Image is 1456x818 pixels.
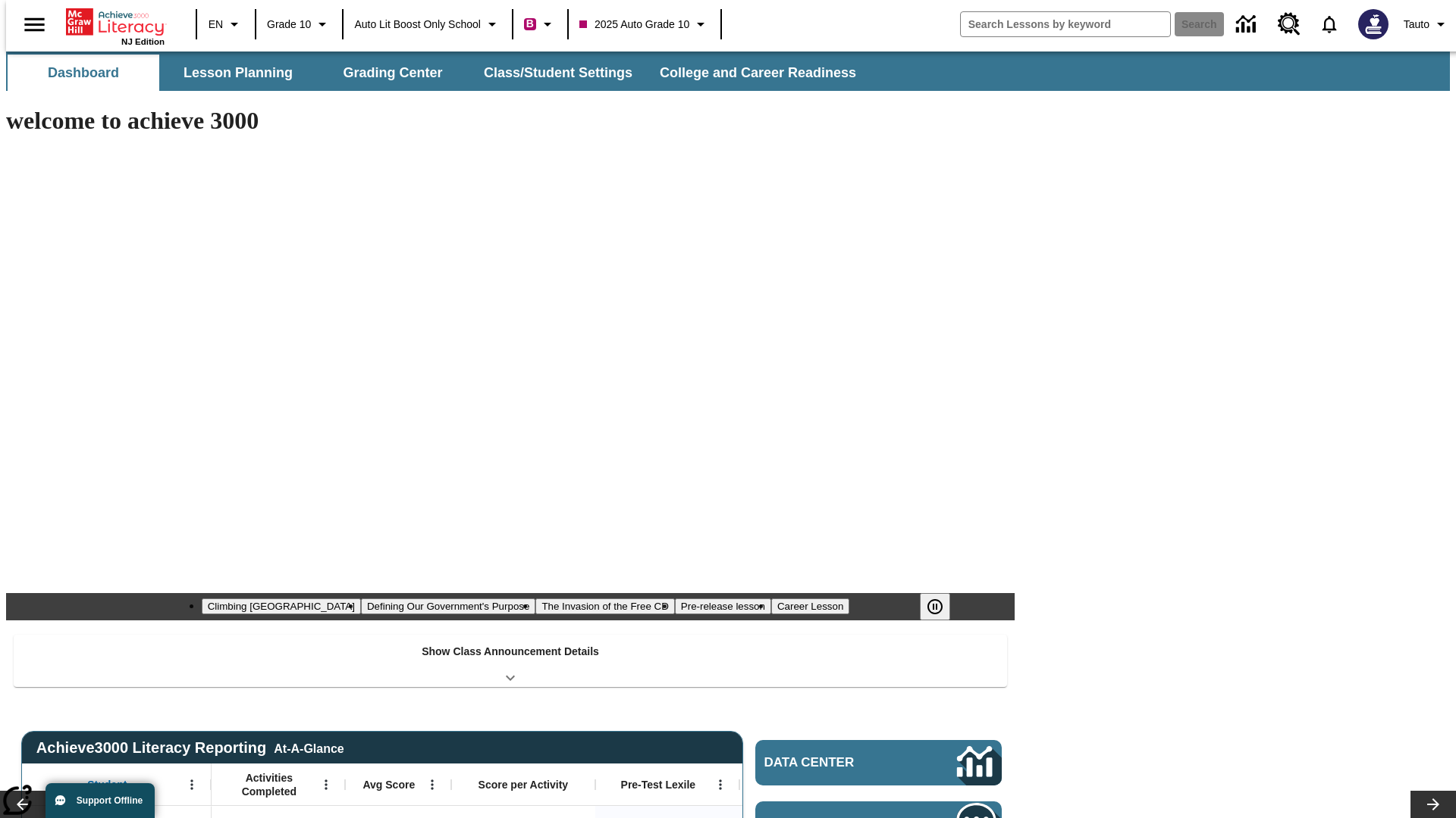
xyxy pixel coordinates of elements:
[317,55,469,91] button: Grading Center
[66,5,165,46] div: Home
[920,593,950,620] button: Pause
[472,55,645,91] button: Class/Student Settings
[315,773,337,796] button: Open Menu
[6,52,1450,91] div: SubNavbar
[755,740,1002,785] a: Data Center
[961,12,1170,36] input: search field
[621,778,696,791] span: Pre-Test Lexile
[421,773,444,796] button: Open Menu
[12,2,57,47] button: Open side menu
[1410,791,1456,818] button: Lesson carousel, Next
[219,771,319,798] span: Activities Completed
[1349,5,1398,44] button: Select a new avatar
[36,739,344,757] span: Achieve3000 Literacy Reporting
[1227,4,1269,45] a: Data Center
[354,17,481,33] span: Auto Lit Boost only School
[361,598,535,614] button: Slide 2 Defining Our Government's Purpose
[274,739,344,756] div: At-A-Glance
[180,773,203,796] button: Open Menu
[920,593,965,620] div: Pause
[87,778,127,791] span: Student
[77,795,143,806] span: Support Offline
[261,11,337,38] button: Grade: Grade 10, Select a grade
[66,7,165,37] a: Home
[121,37,165,46] span: NJ Edition
[1404,17,1429,33] span: Tauto
[518,11,563,38] button: Boost Class color is violet red. Change class color
[162,55,314,91] button: Lesson Planning
[1398,11,1456,38] button: Profile/Settings
[579,17,689,33] span: 2025 Auto Grade 10
[1358,9,1389,39] img: Avatar
[267,17,311,33] span: Grade 10
[202,11,250,38] button: Language: EN, Select a language
[8,55,159,91] button: Dashboard
[771,598,849,614] button: Slide 5 Career Lesson
[648,55,868,91] button: College and Career Readiness
[526,14,534,33] span: B
[348,11,507,38] button: School: Auto Lit Boost only School, Select your school
[422,644,599,660] p: Show Class Announcement Details
[709,773,732,796] button: Open Menu
[675,598,771,614] button: Slide 4 Pre-release lesson
[535,598,674,614] button: Slide 3 The Invasion of the Free CD
[14,635,1007,687] div: Show Class Announcement Details
[209,17,223,33] span: EN
[479,778,569,791] span: Score per Activity
[1310,5,1349,44] a: Notifications
[202,598,361,614] button: Slide 1 Climbing Mount Tai
[362,778,415,791] span: Avg Score
[764,755,906,770] span: Data Center
[6,55,870,91] div: SubNavbar
[573,11,716,38] button: Class: 2025 Auto Grade 10, Select your class
[1269,4,1310,45] a: Resource Center, Will open in new tab
[6,107,1015,135] h1: welcome to achieve 3000
[45,783,155,818] button: Support Offline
